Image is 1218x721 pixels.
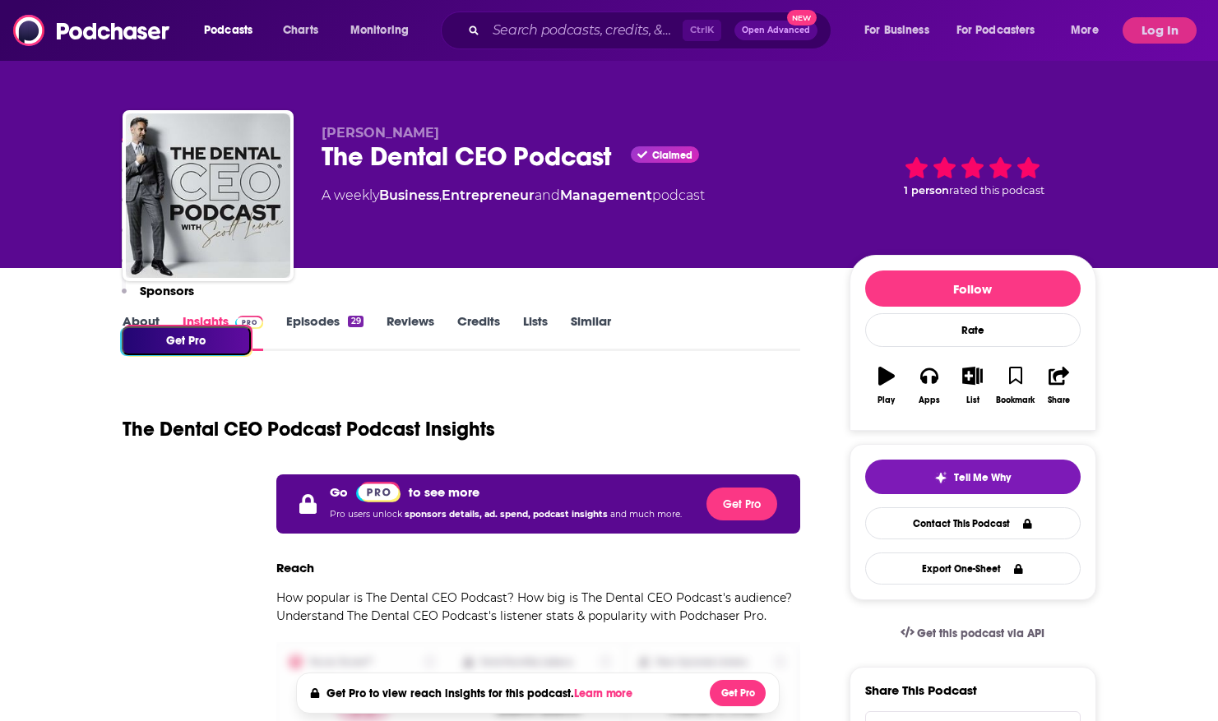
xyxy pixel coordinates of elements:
button: List [951,356,993,415]
div: Apps [919,395,940,405]
h4: Get Pro to view reach insights for this podcast. [326,686,637,700]
button: Share [1037,356,1080,415]
div: 29 [348,316,363,327]
span: sponsors details, ad. spend, podcast insights [405,509,610,520]
span: Open Advanced [742,26,810,35]
button: open menu [192,17,274,44]
span: Charts [283,19,318,42]
h3: Reach [276,560,314,575]
span: For Business [864,19,929,42]
button: Get Pro [122,326,251,355]
span: Podcasts [204,19,252,42]
div: 1 personrated this podcast [850,125,1096,227]
div: A weekly podcast [322,186,705,206]
a: Management [560,187,652,203]
div: List [966,395,979,405]
span: More [1071,19,1099,42]
button: open menu [853,17,950,44]
button: open menu [339,17,430,44]
h3: Share This Podcast [865,682,977,698]
a: Business [379,187,439,203]
div: Share [1048,395,1070,405]
button: Apps [908,356,951,415]
p: How popular is The Dental CEO Podcast? How big is The Dental CEO Podcast's audience? Understand T... [276,589,801,625]
button: tell me why sparkleTell Me Why [865,460,1081,494]
div: Rate [865,313,1081,347]
button: open menu [1059,17,1119,44]
a: Get this podcast via API [887,613,1058,654]
span: 1 person [904,184,949,196]
span: New [787,10,817,25]
button: Play [865,356,908,415]
span: For Podcasters [956,19,1035,42]
h1: The Dental CEO Podcast Podcast Insights [123,417,495,441]
span: , [439,187,442,203]
a: Lists [523,313,548,351]
span: rated this podcast [949,184,1044,196]
span: Claimed [652,151,692,159]
img: Podchaser - Follow, Share and Rate Podcasts [13,15,171,46]
button: Get Pro [706,488,777,520]
button: Follow [865,270,1081,307]
div: Play [878,395,895,405]
button: Bookmark [994,356,1037,415]
button: Open AdvancedNew [734,21,817,40]
a: Reviews [387,313,434,351]
button: open menu [946,17,1059,44]
span: Tell Me Why [954,471,1011,484]
p: Go [330,484,348,500]
button: Learn more [574,687,637,700]
span: Monitoring [350,19,409,42]
a: Entrepreneur [442,187,535,203]
div: Bookmark [996,395,1035,405]
a: Episodes29 [286,313,363,351]
button: Get Pro [710,680,766,706]
img: The Dental CEO Podcast [126,113,290,278]
a: Contact This Podcast [865,507,1081,539]
span: [PERSON_NAME] [322,125,439,141]
a: Charts [272,17,328,44]
a: Similar [571,313,611,351]
img: Podchaser Pro [356,482,401,502]
span: and [535,187,560,203]
img: tell me why sparkle [934,471,947,484]
button: Log In [1123,17,1197,44]
a: Credits [457,313,500,351]
input: Search podcasts, credits, & more... [486,17,683,44]
button: Export One-Sheet [865,552,1081,585]
span: Get this podcast via API [917,626,1044,640]
div: Search podcasts, credits, & more... [456,12,847,49]
p: to see more [409,484,479,500]
p: Pro users unlock and much more. [330,502,682,527]
a: Pro website [356,481,401,502]
span: Ctrl K [683,20,721,41]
